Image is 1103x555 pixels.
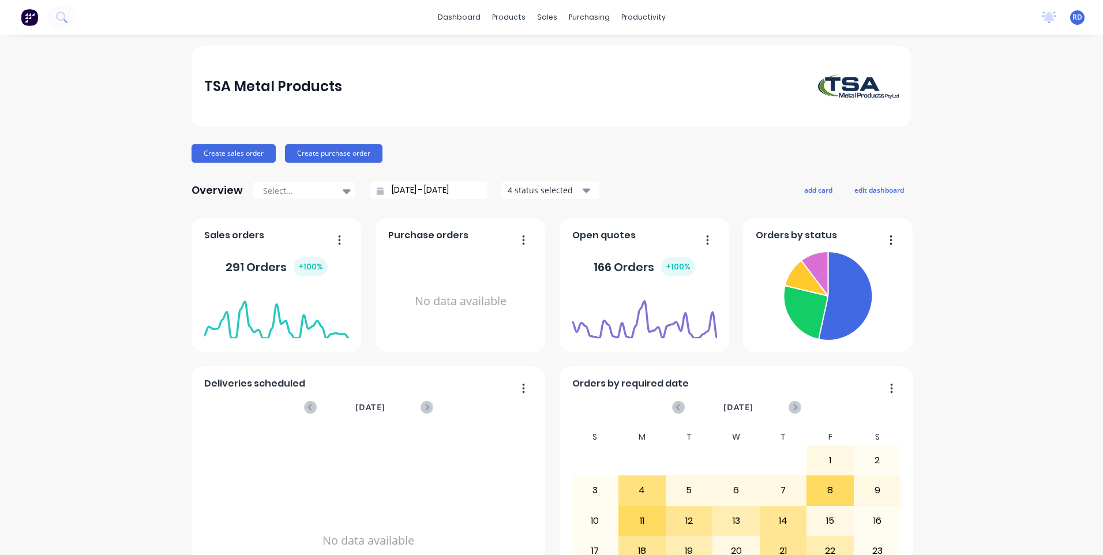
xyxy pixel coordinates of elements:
[294,257,328,276] div: + 100 %
[388,228,468,242] span: Purchase orders
[21,9,38,26] img: Factory
[760,507,806,535] div: 14
[616,9,671,26] div: productivity
[854,476,901,505] div: 9
[486,9,531,26] div: products
[388,247,533,356] div: No data available
[432,9,486,26] a: dashboard
[572,507,618,535] div: 10
[854,446,901,475] div: 2
[531,9,563,26] div: sales
[661,257,695,276] div: + 100 %
[285,144,382,163] button: Create purchase order
[619,507,665,535] div: 11
[854,429,901,445] div: S
[818,74,899,99] img: TSA Metal Products
[760,476,806,505] div: 7
[797,182,840,197] button: add card
[226,257,328,276] div: 291 Orders
[847,182,911,197] button: edit dashboard
[760,429,807,445] div: T
[355,401,385,414] span: [DATE]
[204,228,264,242] span: Sales orders
[713,476,759,505] div: 6
[572,429,619,445] div: S
[618,429,666,445] div: M
[807,446,853,475] div: 1
[192,179,243,202] div: Overview
[712,429,760,445] div: W
[572,228,636,242] span: Open quotes
[666,507,712,535] div: 12
[619,476,665,505] div: 4
[204,377,305,391] span: Deliveries scheduled
[666,429,713,445] div: T
[713,507,759,535] div: 13
[192,144,276,163] button: Create sales order
[806,429,854,445] div: F
[854,507,901,535] div: 16
[563,9,616,26] div: purchasing
[1072,12,1082,22] span: RD
[723,401,753,414] span: [DATE]
[756,228,837,242] span: Orders by status
[508,184,580,196] div: 4 status selected
[807,476,853,505] div: 8
[572,476,618,505] div: 3
[807,507,853,535] div: 15
[204,75,342,98] div: TSA Metal Products
[501,182,599,199] button: 4 status selected
[666,476,712,505] div: 5
[594,257,695,276] div: 166 Orders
